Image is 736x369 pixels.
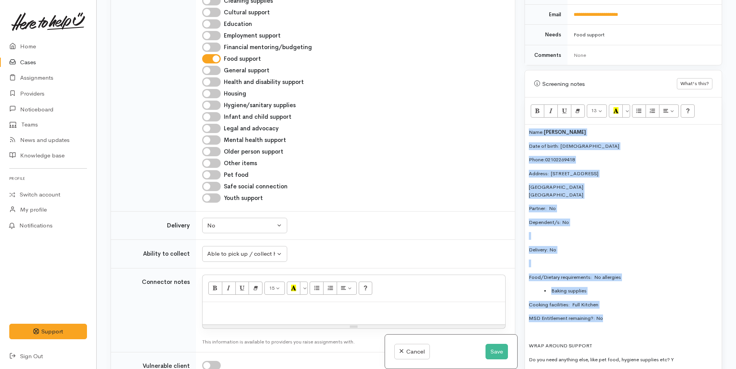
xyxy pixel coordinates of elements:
label: Mental health support [224,136,286,145]
label: Health and disability support [224,78,304,87]
p: Address: [STREET_ADDRESS] [529,170,718,178]
label: Hygiene/sanitary supplies [224,101,296,110]
button: Ordered list (CTRL+SHIFT+NUM8) [323,282,337,295]
button: Bold (CTRL+B) [208,282,222,295]
td: Needs [525,25,567,45]
button: Recent Color [287,282,301,295]
label: Infant and child support [224,113,291,121]
div: Food support [574,31,712,39]
button: Help [359,282,373,295]
label: Financial mentoring/budgeting [224,43,312,52]
button: Font Size [264,282,285,295]
a: 02102269418 [545,156,575,163]
button: Unordered list (CTRL+SHIFT+NUM7) [632,104,646,118]
label: Housing [224,89,246,98]
td: Delivery [111,211,196,240]
span: [PERSON_NAME] [544,129,586,135]
span: 15 [269,285,274,291]
p: [GEOGRAPHIC_DATA] [GEOGRAPHIC_DATA] [529,183,718,198]
button: Italic (CTRL+I) [544,104,558,118]
div: This information is available to providers you raise assignments with. [202,338,506,346]
button: Ordered list (CTRL+SHIFT+NUM8) [646,104,659,118]
div: Resize [203,325,505,328]
button: Support [9,324,87,340]
td: Email [525,4,567,25]
button: Italic (CTRL+I) [222,282,236,295]
p: Do you need anything else, like pet food, hygiene supplies etc? Y [529,356,718,364]
button: Unordered list (CTRL+SHIFT+NUM7) [310,282,324,295]
button: Remove Font Style (CTRL+\) [249,282,262,295]
label: Safe social connection [224,182,288,191]
label: Food support [224,55,261,63]
button: Recent Color [609,104,623,118]
button: Bold (CTRL+B) [531,104,545,118]
label: Connector notes [142,278,190,287]
div: Screening notes [534,80,677,89]
button: Help [681,104,695,118]
label: Education [224,20,252,29]
p: Cooking facilities: Full Kitchen [529,301,718,309]
td: Comments [525,45,567,65]
button: Remove Font Style (CTRL+\) [571,104,585,118]
label: Youth support [224,194,263,203]
div: No [207,221,275,230]
p: Phone: [529,156,718,164]
h6: Profile [9,173,87,184]
label: Older person support [224,147,283,156]
p: Delivery: No [529,246,718,254]
button: Paragraph [659,104,679,118]
button: Able to pick up / collect help on my own [202,246,287,262]
button: More Color [622,104,630,118]
button: Underline (CTRL+U) [235,282,249,295]
button: Paragraph [337,282,357,295]
label: General support [224,66,269,75]
button: Save [486,344,508,360]
label: Other items [224,159,257,168]
p: Name: [529,128,718,136]
a: Cancel [394,344,429,360]
p: Dependent/s: No [529,219,718,226]
div: None [574,51,712,59]
p: WRAP AROUND SUPPORT [529,342,718,350]
button: No [202,218,287,234]
button: More Color [300,282,308,295]
p: Partner: No [529,205,718,212]
label: Cultural support [224,8,270,17]
button: Underline (CTRL+U) [557,104,571,118]
button: Font Size [587,104,607,118]
span: 13 [591,107,596,114]
p: Food/Dietary requirements: No allergies [529,273,718,281]
button: What's this? [677,78,712,89]
p: Date of birth: [DEMOGRAPHIC_DATA] [529,142,718,150]
label: Legal and advocacy [224,124,279,133]
label: Employment support [224,31,281,40]
li: Baking supplies [544,287,718,295]
p: MSD Entitlement remaining?: No [529,314,718,322]
label: Pet food [224,171,249,179]
div: Able to pick up / collect help on my own [207,249,275,258]
label: Ability to collect [143,249,190,258]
